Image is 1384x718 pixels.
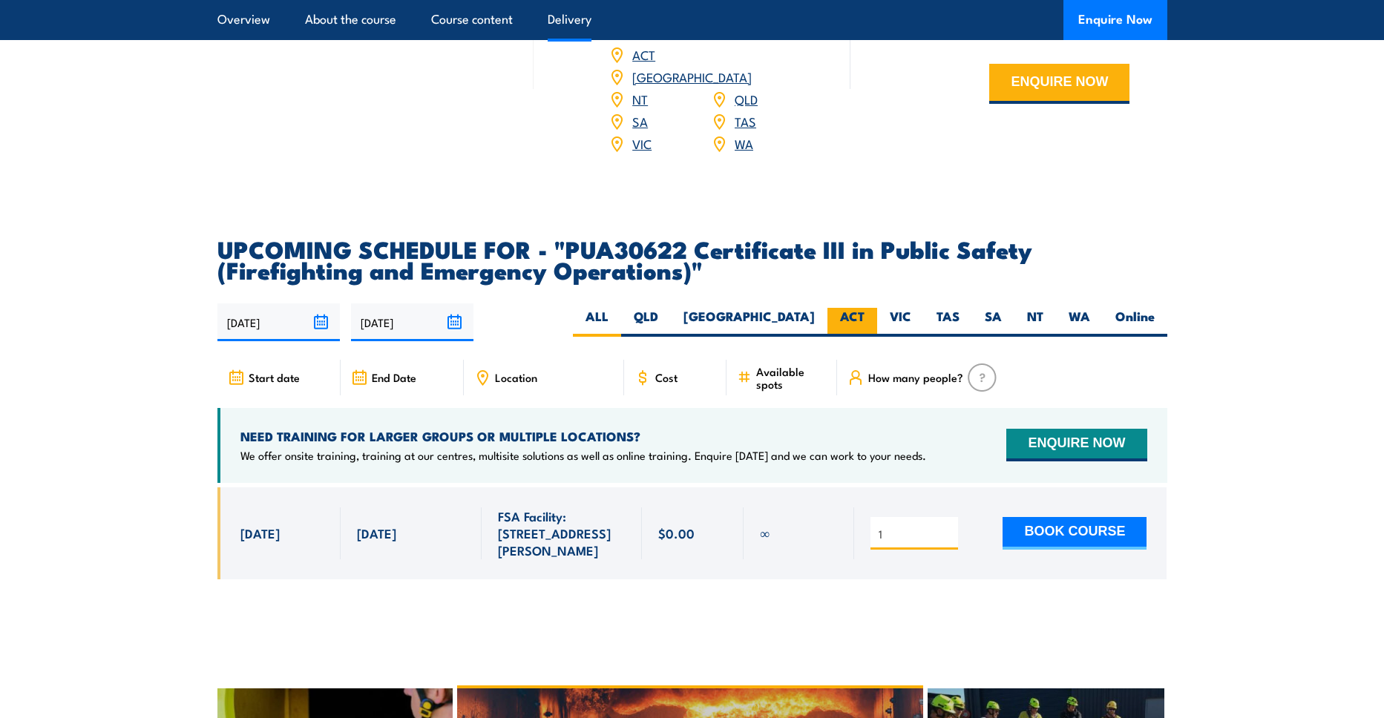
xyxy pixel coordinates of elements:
[735,134,753,152] a: WA
[972,308,1014,337] label: SA
[1056,308,1103,337] label: WA
[351,303,473,341] input: To date
[632,67,752,85] a: [GEOGRAPHIC_DATA]
[495,371,537,383] span: Location
[498,507,626,559] span: FSA Facility: [STREET_ADDRESS][PERSON_NAME]
[249,371,300,383] span: Start date
[735,90,758,108] a: QLD
[924,308,972,337] label: TAS
[735,112,756,130] a: TAS
[632,112,648,130] a: SA
[756,365,827,390] span: Available spots
[1103,308,1167,337] label: Online
[879,527,953,541] input: # of people
[621,308,671,337] label: QLD
[658,524,695,541] span: $0.00
[1006,429,1147,461] button: ENQUIRE NOW
[357,524,396,541] span: [DATE]
[671,308,827,337] label: [GEOGRAPHIC_DATA]
[573,308,621,337] label: ALL
[217,238,1167,280] h2: UPCOMING SCHEDULE FOR - "PUA30622 Certificate III in Public Safety (Firefighting and Emergency Op...
[632,90,648,108] a: NT
[760,524,770,541] span: ∞
[240,524,280,541] span: [DATE]
[240,448,926,463] p: We offer onsite training, training at our centres, multisite solutions as well as online training...
[1014,308,1056,337] label: NT
[372,371,416,383] span: End Date
[989,64,1129,104] button: ENQUIRE NOW
[240,428,926,444] h4: NEED TRAINING FOR LARGER GROUPS OR MULTIPLE LOCATIONS?
[655,371,678,383] span: Cost
[1003,517,1147,550] button: BOOK COURSE
[217,303,340,341] input: From date
[868,371,963,383] span: How many people?
[632,134,652,152] a: VIC
[827,308,877,337] label: ACT
[877,308,924,337] label: VIC
[632,45,655,63] a: ACT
